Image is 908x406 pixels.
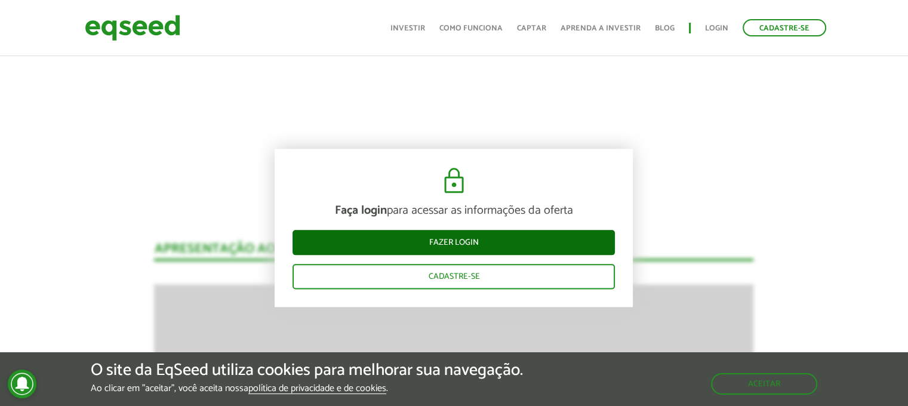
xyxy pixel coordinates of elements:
[293,264,615,290] a: Cadastre-se
[91,383,523,394] p: Ao clicar em "aceitar", você aceita nossa .
[517,24,546,32] a: Captar
[293,204,615,219] p: para acessar as informações da oferta
[439,24,503,32] a: Como funciona
[85,12,180,44] img: EqSeed
[248,384,386,394] a: política de privacidade e de cookies
[293,230,615,256] a: Fazer login
[711,373,817,395] button: Aceitar
[335,201,387,221] strong: Faça login
[91,361,523,380] h5: O site da EqSeed utiliza cookies para melhorar sua navegação.
[655,24,675,32] a: Blog
[743,19,826,36] a: Cadastre-se
[705,24,728,32] a: Login
[561,24,641,32] a: Aprenda a investir
[390,24,425,32] a: Investir
[439,167,469,196] img: cadeado.svg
